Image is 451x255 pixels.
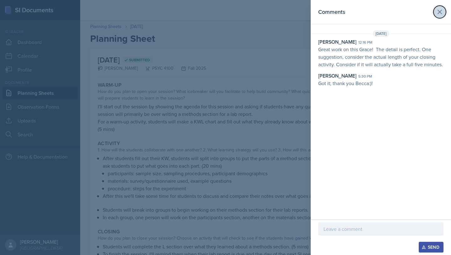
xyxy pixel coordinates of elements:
[318,46,443,68] p: Great work on this Grace! The detail is perfect. One suggestion, consider the actual length of yo...
[419,242,443,252] button: Send
[318,8,345,16] h2: Comments
[318,79,443,87] p: Got it; thank you Becca:)!
[358,73,372,79] div: 5:30 pm
[373,30,389,37] span: [DATE]
[423,245,439,250] div: Send
[318,72,356,79] div: [PERSON_NAME]
[318,38,356,46] div: [PERSON_NAME]
[358,40,372,45] div: 12:16 pm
